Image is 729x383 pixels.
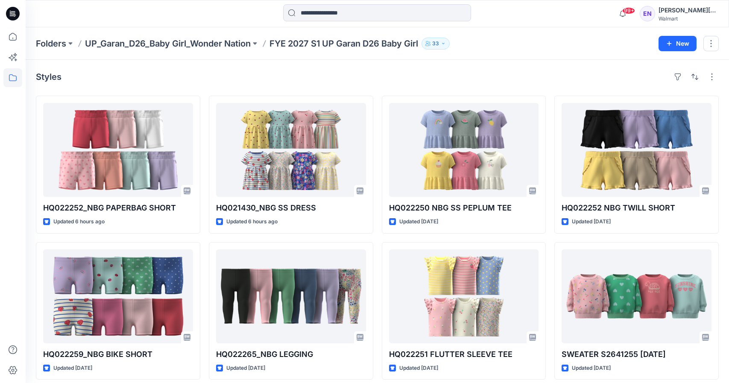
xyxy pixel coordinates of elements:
[659,36,697,51] button: New
[226,364,265,373] p: Updated [DATE]
[36,72,61,82] h4: Styles
[422,38,450,50] button: 33
[622,7,635,14] span: 99+
[389,103,539,197] a: HQ022250 NBG SS PEPLUM TEE
[36,38,66,50] a: Folders
[216,202,366,214] p: HQ021430_NBG SS DRESS
[216,249,366,343] a: HQ022265_NBG LEGGING
[216,348,366,360] p: HQ022265_NBG LEGGING
[432,39,439,48] p: 33
[562,103,711,197] a: HQ022252 NBG TWILL SHORT
[269,38,418,50] p: FYE 2027 S1 UP Garan D26 Baby Girl
[562,348,711,360] p: SWEATER S2641255 [DATE]
[389,202,539,214] p: HQ022250 NBG SS PEPLUM TEE
[53,364,92,373] p: Updated [DATE]
[389,249,539,343] a: HQ022251 FLUTTER SLEEVE TEE
[389,348,539,360] p: HQ022251 FLUTTER SLEEVE TEE
[216,103,366,197] a: HQ021430_NBG SS DRESS
[43,249,193,343] a: HQ022259_NBG BIKE SHORT
[562,249,711,343] a: SWEATER S2641255 5.15.25
[43,348,193,360] p: HQ022259_NBG BIKE SHORT
[85,38,251,50] a: UP_Garan_D26_Baby Girl_Wonder Nation
[43,103,193,197] a: HQ022252_NBG PAPERBAG SHORT
[399,217,438,226] p: Updated [DATE]
[659,15,718,22] div: Walmart
[43,202,193,214] p: HQ022252_NBG PAPERBAG SHORT
[572,364,611,373] p: Updated [DATE]
[226,217,278,226] p: Updated 6 hours ago
[399,364,438,373] p: Updated [DATE]
[640,6,655,21] div: EN
[572,217,611,226] p: Updated [DATE]
[659,5,718,15] div: [PERSON_NAME][DATE]
[53,217,105,226] p: Updated 6 hours ago
[562,202,711,214] p: HQ022252 NBG TWILL SHORT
